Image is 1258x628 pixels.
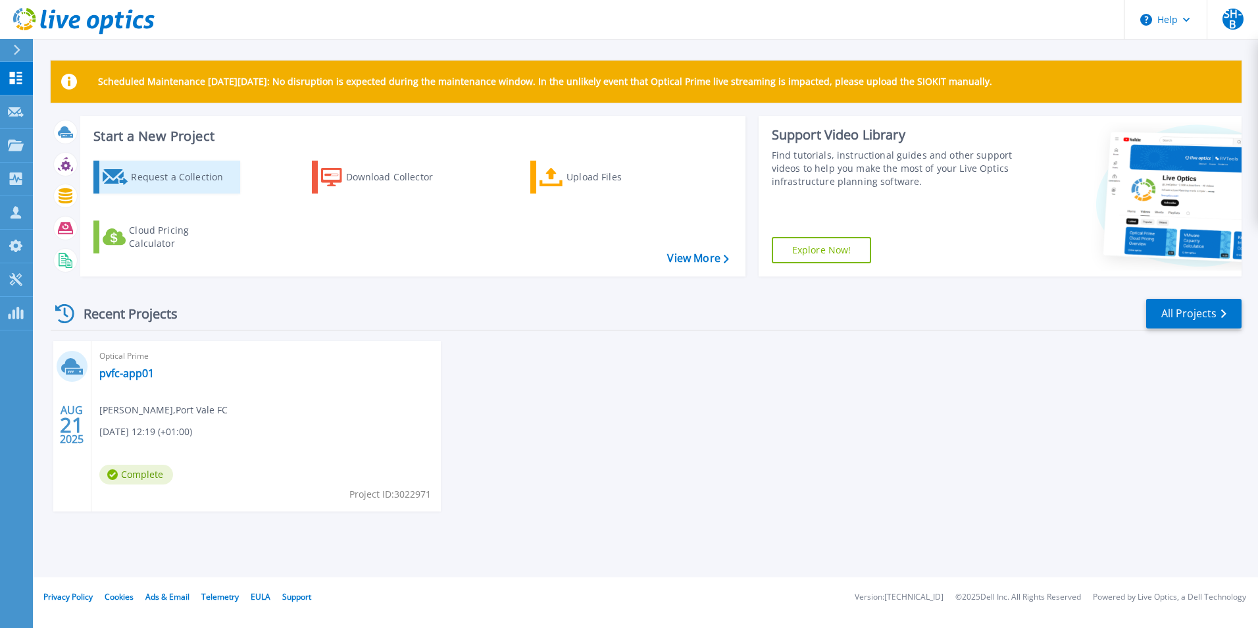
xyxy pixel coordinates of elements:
div: Recent Projects [51,298,195,330]
div: Support Video Library [772,126,1018,144]
a: Explore Now! [772,237,872,263]
div: Upload Files [566,164,672,190]
a: Telemetry [201,591,239,602]
a: Cloud Pricing Calculator [93,221,240,253]
span: 21 [60,419,84,431]
a: Cookies [105,591,134,602]
a: Support [282,591,311,602]
span: [DATE] 12:19 (+01:00) [99,425,192,439]
span: SH-B [1222,9,1244,30]
a: Ads & Email [145,591,189,602]
h3: Start a New Project [93,129,728,144]
li: Version: [TECHNICAL_ID] [855,593,943,602]
p: Scheduled Maintenance [DATE][DATE]: No disruption is expected during the maintenance window. In t... [98,76,992,87]
span: Optical Prime [99,349,433,363]
a: Upload Files [530,161,677,194]
div: Request a Collection [131,164,236,190]
span: Complete [99,465,173,484]
div: Cloud Pricing Calculator [129,224,234,250]
div: AUG 2025 [59,401,84,449]
a: pvfc-app01 [99,367,154,380]
a: Download Collector [312,161,459,194]
a: Request a Collection [93,161,240,194]
div: Find tutorials, instructional guides and other support videos to help you make the most of your L... [772,149,1018,188]
span: [PERSON_NAME] , Port Vale FC [99,403,228,417]
li: Powered by Live Optics, a Dell Technology [1093,593,1246,602]
a: Privacy Policy [43,591,93,602]
a: EULA [251,591,270,602]
span: Project ID: 3022971 [349,487,431,502]
div: Download Collector [346,164,451,190]
li: © 2025 Dell Inc. All Rights Reserved [955,593,1081,602]
a: All Projects [1146,299,1242,328]
a: View More [667,252,728,265]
